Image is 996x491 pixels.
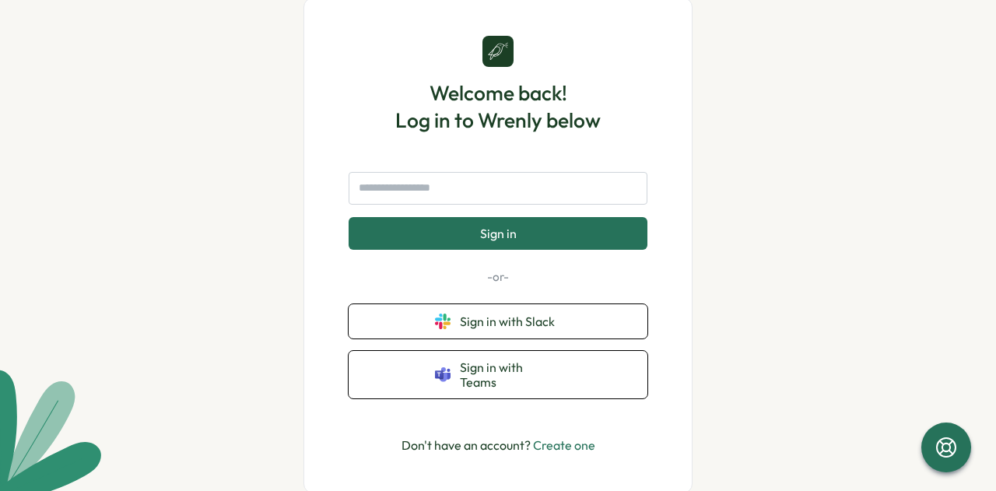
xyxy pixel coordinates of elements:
span: Sign in [480,226,517,240]
button: Sign in with Teams [349,351,647,398]
span: Sign in with Slack [460,314,561,328]
span: Sign in with Teams [460,360,561,389]
h1: Welcome back! Log in to Wrenly below [395,79,601,134]
p: Don't have an account? [402,436,595,455]
p: -or- [349,268,647,286]
a: Create one [533,437,595,453]
button: Sign in with Slack [349,304,647,338]
button: Sign in [349,217,647,250]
